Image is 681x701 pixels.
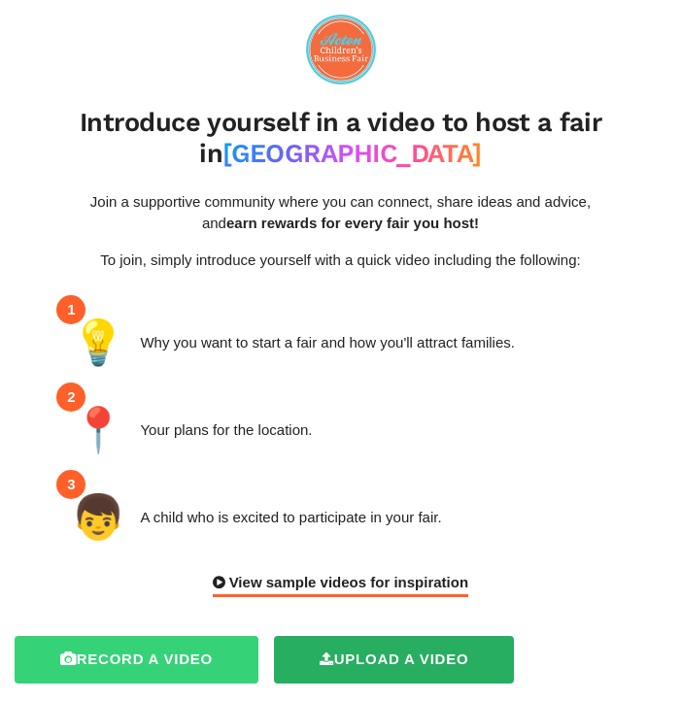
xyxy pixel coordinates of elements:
[274,636,514,684] label: Upload a video
[71,397,125,463] span: 📍
[140,507,441,529] div: A child who is excited to participate in your fair.
[140,332,515,354] div: Why you want to start a fair and how you'll attract families.
[140,419,312,442] div: Your plans for the location.
[56,383,85,412] div: 2
[226,215,479,231] span: earn rewards for every fair you host!
[15,107,666,170] h2: Introduce yourself in a video to host a fair in
[56,470,85,499] div: 3
[71,484,125,551] span: 👦
[222,138,482,169] span: [GEOGRAPHIC_DATA]
[71,310,125,376] span: 💡
[71,250,609,272] p: To join, simply introduce yourself with a quick video including the following:
[306,15,376,84] img: logo-09e7f61fd0461591446672a45e28a4aa4e3f772ea81a4ddf9c7371a8bcc222a1.png
[71,191,609,235] p: Join a supportive community where you can connect, share ideas and advice, and
[56,295,85,324] div: 1
[213,572,468,597] div: View sample videos for inspiration
[15,636,258,684] label: Record a video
